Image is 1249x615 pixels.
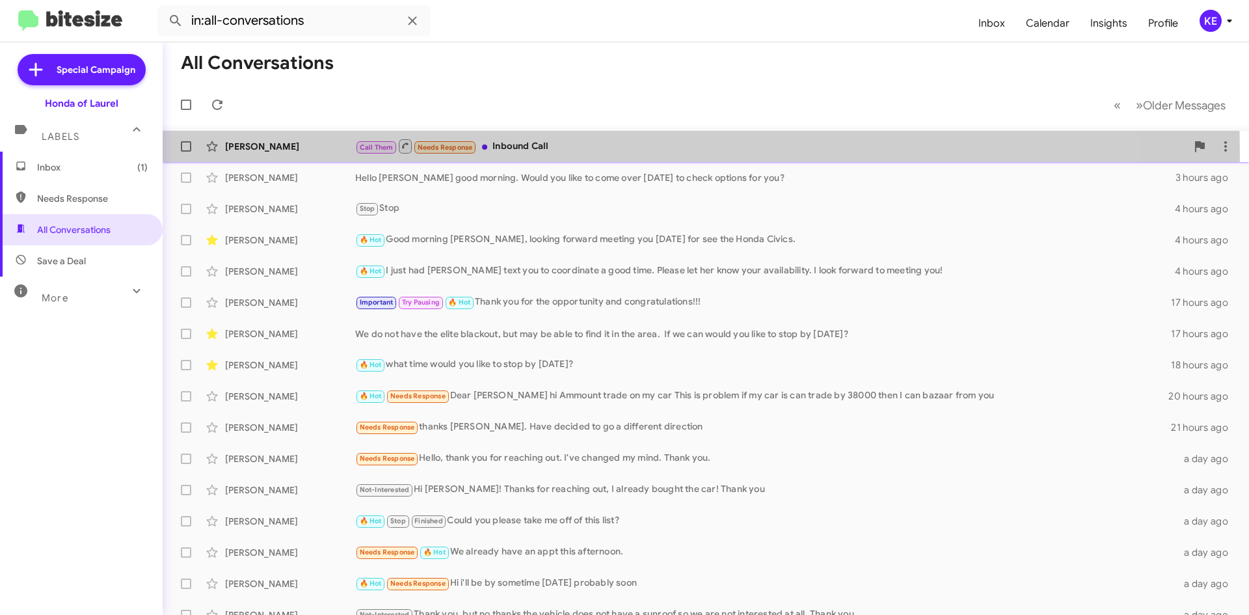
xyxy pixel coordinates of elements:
[1189,10,1235,32] button: KE
[355,513,1176,528] div: Could you please take me off of this list?
[1128,92,1233,118] button: Next
[355,171,1175,184] div: Hello [PERSON_NAME] good morning. Would you like to come over [DATE] to check options for you?
[1176,452,1239,465] div: a day ago
[45,97,118,110] div: Honda of Laurel
[1168,390,1239,403] div: 20 hours ago
[968,5,1015,42] a: Inbox
[355,451,1176,466] div: Hello, thank you for reaching out. I've changed my mind. Thank you.
[1176,515,1239,528] div: a day ago
[1114,97,1121,113] span: «
[1107,92,1233,118] nav: Page navigation example
[137,161,148,174] span: (1)
[1200,10,1222,32] div: KE
[18,54,146,85] a: Special Campaign
[360,548,415,556] span: Needs Response
[225,421,355,434] div: [PERSON_NAME]
[355,295,1171,310] div: Thank you for the opportunity and congratulations!!!
[360,517,382,525] span: 🔥 Hot
[225,140,355,153] div: [PERSON_NAME]
[42,131,79,143] span: Labels
[1175,171,1239,184] div: 3 hours ago
[225,296,355,309] div: [PERSON_NAME]
[355,264,1175,279] div: I just had [PERSON_NAME] text you to coordinate a good time. Please let her know your availabilit...
[225,171,355,184] div: [PERSON_NAME]
[355,232,1175,247] div: Good morning [PERSON_NAME], looking forward meeting you [DATE] for see the Honda Civics.
[1138,5,1189,42] a: Profile
[1143,98,1226,113] span: Older Messages
[1175,234,1239,247] div: 4 hours ago
[1175,265,1239,278] div: 4 hours ago
[37,223,111,236] span: All Conversations
[225,390,355,403] div: [PERSON_NAME]
[355,545,1176,560] div: We already have an appt this afternoon.
[360,236,382,244] span: 🔥 Hot
[225,515,355,528] div: [PERSON_NAME]
[390,579,446,588] span: Needs Response
[1176,577,1239,590] div: a day ago
[1015,5,1080,42] a: Calendar
[1176,546,1239,559] div: a day ago
[37,161,148,174] span: Inbox
[1171,327,1239,340] div: 17 hours ago
[390,392,446,400] span: Needs Response
[42,292,68,304] span: More
[1171,296,1239,309] div: 17 hours ago
[448,298,470,307] span: 🔥 Hot
[360,204,375,213] span: Stop
[225,484,355,497] div: [PERSON_NAME]
[1106,92,1129,118] button: Previous
[157,5,431,36] input: Search
[225,234,355,247] div: [PERSON_NAME]
[1171,359,1239,372] div: 18 hours ago
[225,327,355,340] div: [PERSON_NAME]
[390,517,406,525] span: Stop
[423,548,446,556] span: 🔥 Hot
[360,454,415,463] span: Needs Response
[37,192,148,205] span: Needs Response
[360,392,382,400] span: 🔥 Hot
[1175,202,1239,215] div: 4 hours ago
[181,53,334,74] h1: All Conversations
[360,143,394,152] span: Call Them
[225,452,355,465] div: [PERSON_NAME]
[1080,5,1138,42] a: Insights
[360,485,410,494] span: Not-Interested
[225,265,355,278] div: [PERSON_NAME]
[355,327,1171,340] div: We do not have the elite blackout, but may be able to find it in the area. If we can would you li...
[225,546,355,559] div: [PERSON_NAME]
[1171,421,1239,434] div: 21 hours ago
[355,138,1187,154] div: Inbound Call
[37,254,86,267] span: Save a Deal
[360,298,394,307] span: Important
[355,201,1175,216] div: Stop
[355,576,1176,591] div: Hi i'll be by sometime [DATE] probably soon
[355,482,1176,497] div: Hi [PERSON_NAME]! Thanks for reaching out, I already bought the car! Thank you
[1136,97,1143,113] span: »
[360,423,415,431] span: Needs Response
[360,579,382,588] span: 🔥 Hot
[225,359,355,372] div: [PERSON_NAME]
[360,267,382,275] span: 🔥 Hot
[355,389,1168,403] div: Dear [PERSON_NAME] hi Ammount trade on my car This is problem if my car is can trade by 38000 the...
[414,517,443,525] span: Finished
[225,577,355,590] div: [PERSON_NAME]
[225,202,355,215] div: [PERSON_NAME]
[1176,484,1239,497] div: a day ago
[355,420,1171,435] div: thanks [PERSON_NAME]. Have decided to go a different direction
[355,357,1171,372] div: what time would you like to stop by [DATE]?
[57,63,135,76] span: Special Campaign
[418,143,473,152] span: Needs Response
[402,298,440,307] span: Try Pausing
[360,361,382,369] span: 🔥 Hot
